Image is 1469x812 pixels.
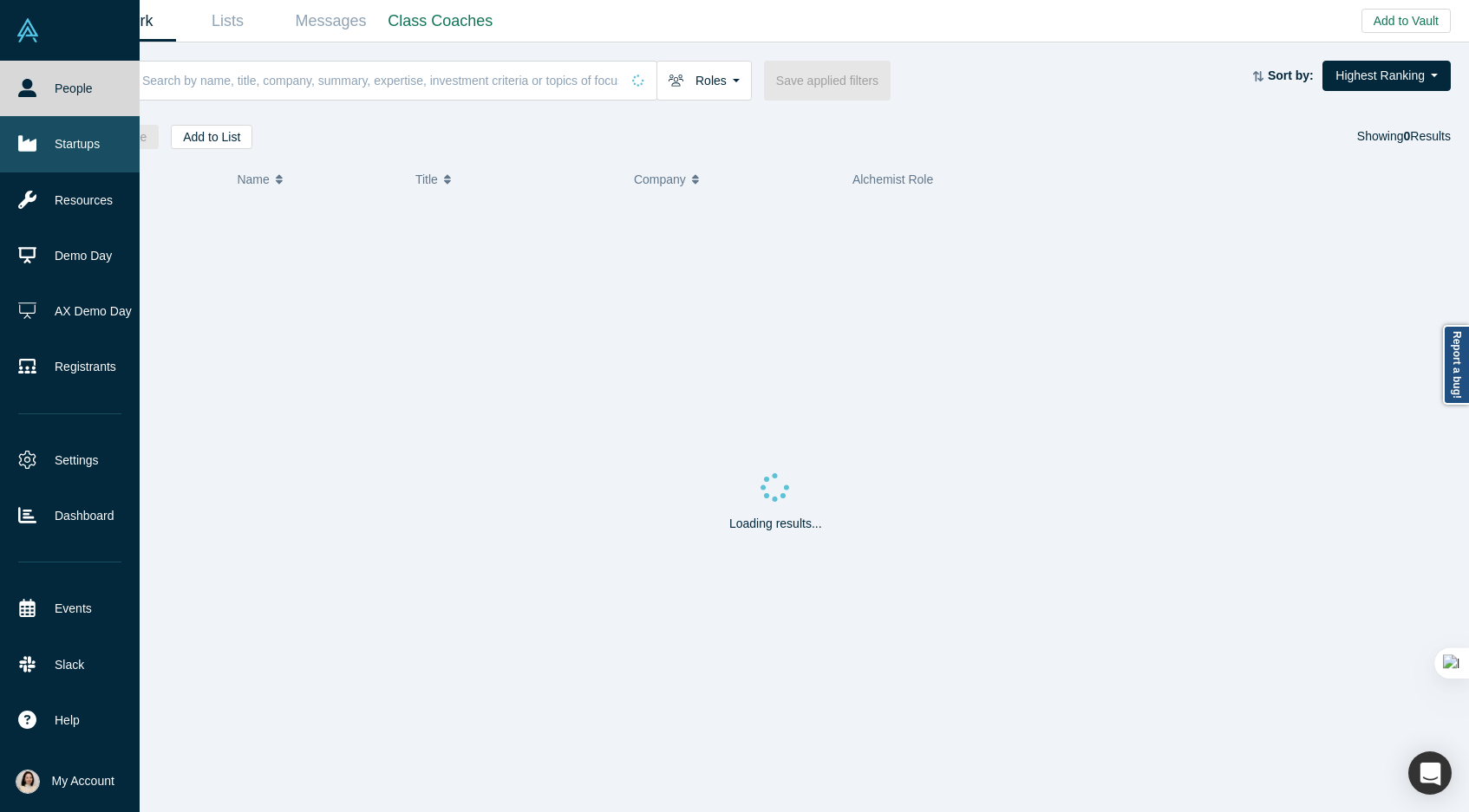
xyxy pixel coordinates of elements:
img: Yukai Chen's Account [16,770,40,794]
button: My Account [16,770,114,794]
button: Title [415,161,616,198]
span: My Account [52,772,114,790]
input: Search by name, title, company, summary, expertise, investment criteria or topics of focus [140,60,620,101]
span: Title [415,161,438,198]
button: Name [237,161,397,198]
button: Roles [656,61,752,101]
button: Add to Vault [1361,9,1451,33]
button: Highest Ranking [1322,61,1451,91]
span: Name [237,161,269,198]
p: Loading results... [729,515,822,533]
a: Messages [279,1,382,42]
button: Company [634,161,834,198]
strong: 0 [1404,129,1411,143]
img: Alchemist Vault Logo [16,18,40,42]
span: Alchemist Role [852,172,933,186]
span: Company [634,161,686,198]
a: Class Coaches [382,1,499,42]
a: Lists [176,1,279,42]
span: Help [55,711,80,730]
span: Results [1404,129,1451,143]
strong: Sort by: [1268,68,1314,82]
div: Showing [1357,125,1451,149]
a: Report a bug! [1443,325,1469,405]
button: Add to List [171,125,252,149]
button: Save applied filters [764,61,891,101]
